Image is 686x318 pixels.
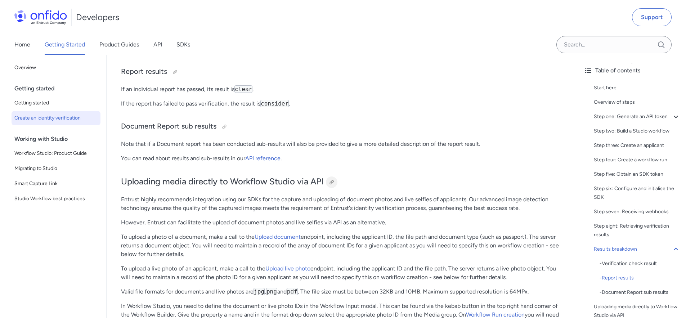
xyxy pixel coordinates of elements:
span: Smart Capture Link [14,179,98,188]
p: To upload a live photo of an applicant, make a call to the endpoint, including the applicant ID a... [121,264,564,282]
a: Workflow Run creation [466,311,525,318]
a: Overview of steps [594,98,680,107]
a: Getting started [12,96,100,110]
div: Table of contents [584,66,680,75]
a: SDKs [176,35,190,55]
a: Overview [12,61,100,75]
p: Note that if a Document report has been conducted sub-results will also be provided to give a mor... [121,140,564,148]
span: Create an identity verification [14,114,98,122]
a: API [153,35,162,55]
a: Start here [594,84,680,92]
a: -Report results [600,274,680,282]
a: Step seven: Receiving webhooks [594,207,680,216]
p: Valid file formats for documents and live photos are , and . The file size must be between 32KB a... [121,287,564,296]
div: - Report results [600,274,680,282]
a: -Verification check result [600,259,680,268]
a: Step eight: Retrieving verification results [594,222,680,239]
p: You can read about results and sub-results in our . [121,154,564,163]
span: Studio Workflow best practices [14,194,98,203]
code: clear [234,85,252,93]
a: Upload live photo [265,265,310,272]
p: However, Entrust can facilitate the upload of document photos and live selfies via API as an alte... [121,218,564,227]
a: Step one: Generate an API token [594,112,680,121]
p: If an individual report has passed, its result is . [121,85,564,94]
a: Step three: Create an applicant [594,141,680,150]
code: png [266,288,277,295]
p: To upload a photo of a document, make a call to the endpoint, including the applicant ID, the fil... [121,233,564,259]
a: Migrating to Studio [12,161,100,176]
p: If the report has failed to pass verification, the result is . [121,99,564,108]
a: Studio Workflow best practices [12,192,100,206]
input: Onfido search input field [556,36,672,53]
a: Product Guides [99,35,139,55]
a: API reference [245,155,281,162]
a: Smart Capture Link [12,176,100,191]
a: Step two: Build a Studio workflow [594,127,680,135]
h3: Report results [121,66,564,78]
div: - Verification check result [600,259,680,268]
div: Working with Studio [14,132,103,146]
a: Support [632,8,672,26]
h1: Developers [76,12,119,23]
a: Create an identity verification [12,111,100,125]
a: Workflow Studio: Product Guide [12,146,100,161]
div: - Document Report sub results [600,288,680,297]
code: consider [260,100,289,107]
a: Home [14,35,30,55]
a: Getting Started [45,35,85,55]
span: Getting started [14,99,98,107]
code: pdf [287,288,298,295]
p: Entrust highly recommends integration using our SDKs for the capture and uploading of document ph... [121,195,564,212]
a: Results breakdown [594,245,680,254]
img: Onfido Logo [14,10,67,24]
span: Migrating to Studio [14,164,98,173]
a: Step four: Create a workflow run [594,156,680,164]
h3: Document Report sub results [121,121,564,133]
span: Workflow Studio: Product Guide [14,149,98,158]
div: Getting started [14,81,103,96]
a: -Document Report sub results [600,288,680,297]
a: Step six: Configure and initialise the SDK [594,184,680,202]
h2: Uploading media directly to Workflow Studio via API [121,176,564,188]
code: jpg [254,288,265,295]
span: Overview [14,63,98,72]
a: Step five: Obtain an SDK token [594,170,680,179]
a: Upload document [255,233,301,240]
